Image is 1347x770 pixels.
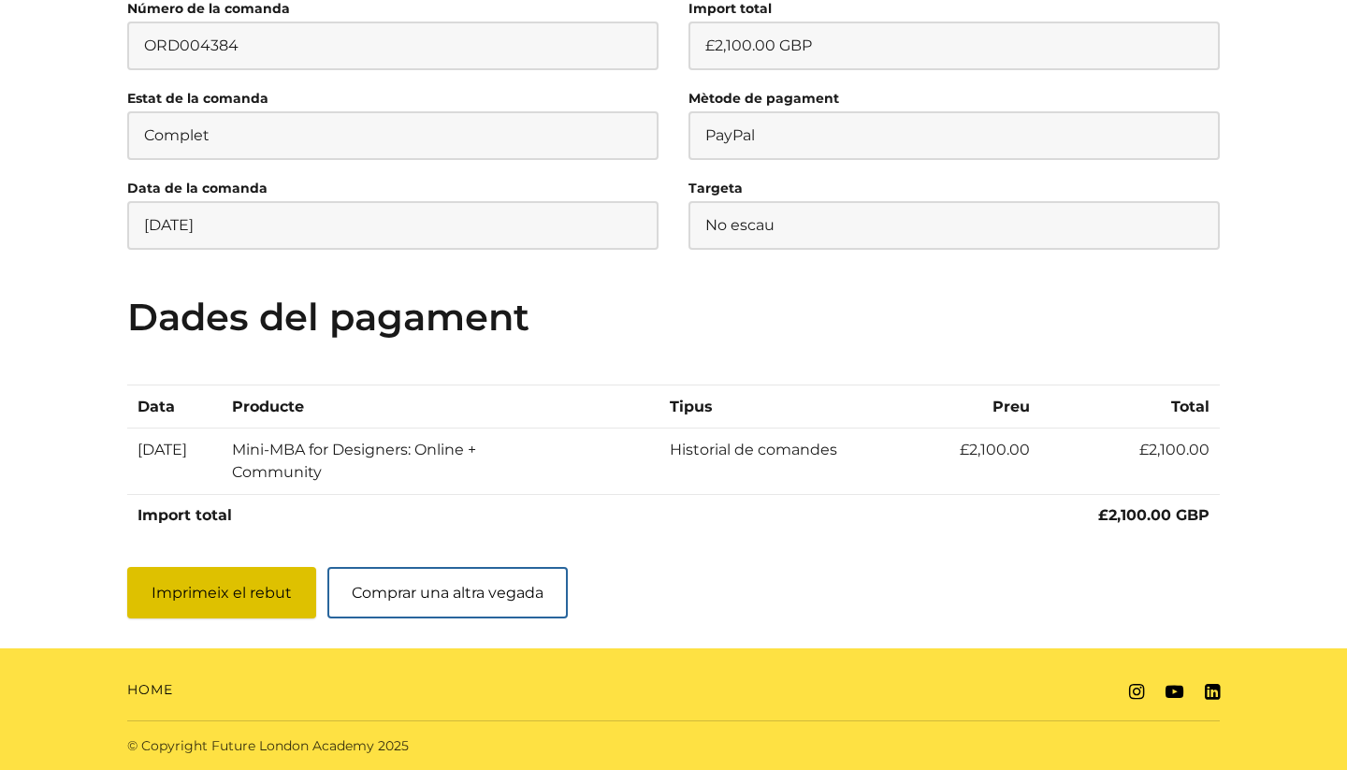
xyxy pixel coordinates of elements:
th: Tipus [659,385,916,429]
th: Preu [917,385,1040,429]
div: © Copyright Future London Academy 2025 [112,736,673,756]
th: Data [127,385,223,429]
p: £2,100.00 GBP [688,22,1220,70]
td: £2,100.00 [917,429,1040,494]
button: Imprimeix el rebut [127,567,316,618]
p: ORD004384 [127,22,659,70]
a: Comprar una altra vegada [327,567,568,618]
a: Home [127,680,173,700]
div: Mini-MBA for Designers: Online + Community [232,439,531,484]
th: Producte [223,385,660,429]
p: No escau [688,201,1220,250]
strong: Import total [138,506,232,524]
strong: Targeta [688,180,743,196]
th: Total [1040,385,1220,429]
strong: Estat de la comanda [127,90,268,107]
p: Complet [127,111,659,160]
strong: £2,100.00 GBP [1098,506,1209,524]
td: £2,100.00 [1040,429,1220,494]
td: [DATE] [127,429,223,494]
h3: Dades del pagament [127,295,1220,340]
p: PayPal [688,111,1220,160]
td: Historial de comandes [659,429,916,494]
strong: Data de la comanda [127,180,268,196]
strong: Mètode de pagament [688,90,839,107]
p: [DATE] [127,201,659,250]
